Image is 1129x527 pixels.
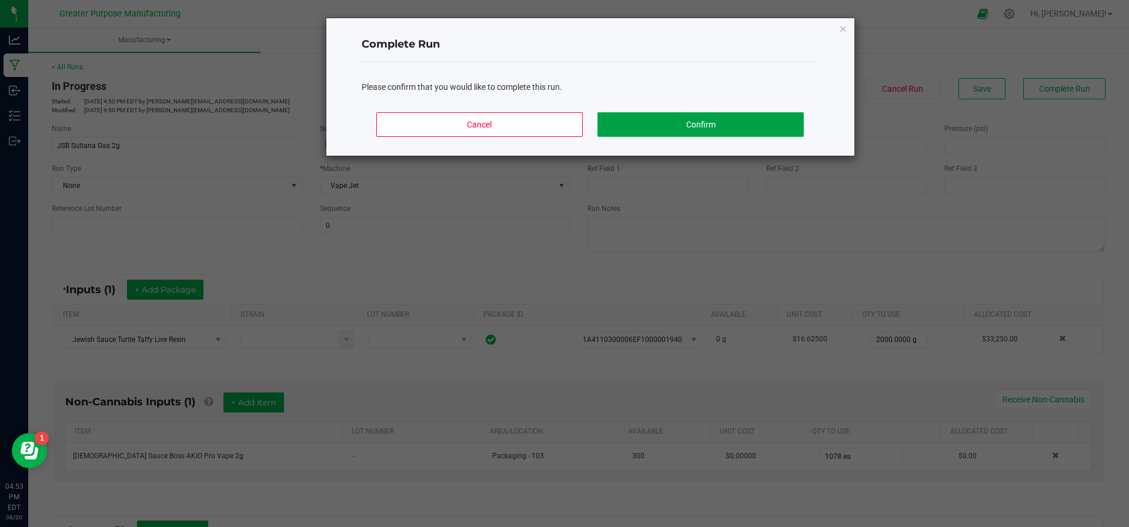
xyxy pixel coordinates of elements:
button: Cancel [376,112,582,137]
button: Close [839,21,847,35]
iframe: Resource center [12,433,47,468]
iframe: Resource center unread badge [35,431,49,445]
div: Please confirm that you would like to complete this run. [362,81,819,93]
h4: Complete Run [362,37,819,52]
button: Confirm [597,112,803,137]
